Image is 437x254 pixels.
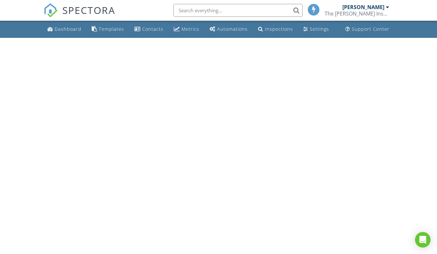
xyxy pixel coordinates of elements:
img: The Best Home Inspection Software - Spectora [44,3,58,17]
a: Automations (Basic) [207,23,250,35]
a: Dashboard [45,23,84,35]
span: SPECTORA [62,3,115,17]
div: Settings [310,26,329,32]
a: SPECTORA [44,9,115,22]
div: Templates [99,26,124,32]
a: Inspections [255,23,296,35]
div: Metrics [182,26,199,32]
a: Contacts [132,23,166,35]
a: Support Center [343,23,392,35]
div: Open Intercom Messenger [415,232,431,248]
div: The Sallade's Inspection Services [325,10,389,17]
div: Contacts [142,26,163,32]
div: Dashboard [55,26,81,32]
div: Inspections [265,26,293,32]
div: [PERSON_NAME] [342,4,384,10]
div: Automations [217,26,248,32]
a: Metrics [171,23,202,35]
div: Support Center [352,26,390,32]
input: Search everything... [173,4,303,17]
a: Templates [89,23,127,35]
a: Settings [301,23,332,35]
